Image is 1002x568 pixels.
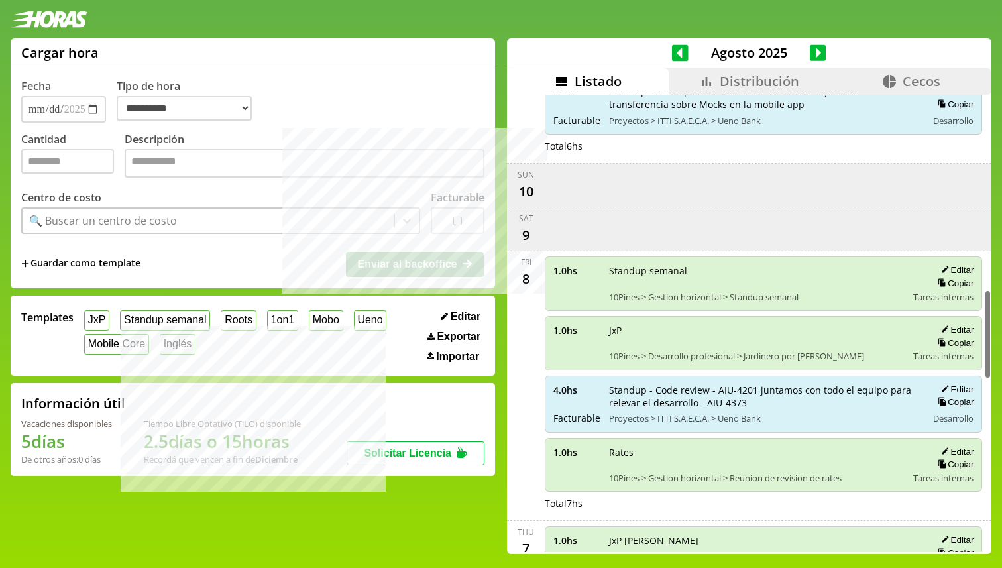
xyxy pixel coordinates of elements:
span: Standup - Code review - AIU-4201 juntamos con todo el equipo para relevar el desarrollo - AIU-4373 [609,384,918,409]
span: Tareas internas [913,472,974,484]
div: Sat [519,213,533,224]
span: JxP [PERSON_NAME] [609,534,905,547]
label: Descripción [125,132,484,181]
button: Editar [937,384,974,395]
span: 1.0 hs [553,446,600,459]
label: Centro de costo [21,190,101,205]
span: Solicitar Licencia [364,447,451,459]
button: Copiar [934,547,974,559]
div: Fri [521,256,531,268]
textarea: Descripción [125,149,484,178]
button: Editar [937,446,974,457]
button: Copiar [934,396,974,408]
span: Facturable [553,412,600,424]
label: Tipo de hora [117,79,262,123]
button: Copiar [934,278,974,289]
div: De otros años: 0 días [21,453,112,465]
button: Editar [937,534,974,545]
button: Mobo [309,310,343,331]
div: Sun [518,169,534,180]
span: 10Pines > Gestion horizontal > Reunion de revision de rates [609,472,905,484]
div: scrollable content [507,95,991,552]
button: Solicitar Licencia [347,441,484,465]
button: Standup semanal [120,310,210,331]
span: 1.0 hs [553,534,600,547]
span: Rates [609,446,905,459]
button: JxP [84,310,109,331]
div: Total 7 hs [545,497,983,510]
h1: Cargar hora [21,44,99,62]
button: Editar [437,310,484,323]
div: 9 [516,224,537,245]
span: Proyectos > ITTI S.A.E.C.A. > Ueno Bank [609,115,918,127]
span: 10Pines > Desarrollo profesional > Jardinero por [PERSON_NAME] [609,350,905,362]
button: Editar [937,264,974,276]
span: Listado [575,72,622,90]
button: Editar [937,324,974,335]
span: Cecos [903,72,940,90]
h2: Información útil [21,394,125,412]
span: +Guardar como template [21,256,140,271]
h1: 5 días [21,429,112,453]
button: Ueno [354,310,387,331]
button: Copiar [934,459,974,470]
div: Thu [518,526,534,538]
span: Standup - Retrospectiva - AIU-3835- AIU-3855 - Sync con transferencia sobre Mocks en la mobile app [609,85,918,111]
span: Distribución [720,72,799,90]
span: 1.0 hs [553,264,600,277]
div: 7 [516,538,537,559]
div: 10 [516,180,537,201]
div: 🔍 Buscar un centro de costo [29,213,177,228]
span: Importar [436,351,479,363]
span: Desarrollo [933,412,974,424]
button: Exportar [423,330,484,343]
span: Exportar [437,331,480,343]
button: Copiar [934,337,974,349]
b: Diciembre [255,453,298,465]
span: 10Pines > Gestion horizontal > Standup semanal [609,291,905,303]
span: Templates [21,310,74,325]
span: Tareas internas [913,350,974,362]
div: Tiempo Libre Optativo (TiLO) disponible [144,418,301,429]
button: 1on1 [267,310,298,331]
select: Tipo de hora [117,96,252,121]
div: Total 6 hs [545,140,983,152]
span: + [21,256,29,271]
button: Inglés [160,334,195,355]
div: Vacaciones disponibles [21,418,112,429]
label: Facturable [431,190,484,205]
span: Tareas internas [913,291,974,303]
span: 4.0 hs [553,384,600,396]
button: Roots [221,310,256,331]
label: Cantidad [21,132,125,181]
span: 1.0 hs [553,324,600,337]
h1: 2.5 días o 15 horas [144,429,301,453]
span: Standup semanal [609,264,905,277]
span: Agosto 2025 [689,44,810,62]
label: Fecha [21,79,51,93]
div: Recordá que vencen a fin de [144,453,301,465]
img: logotipo [11,11,87,28]
input: Cantidad [21,149,114,174]
span: Desarrollo [933,115,974,127]
span: Editar [451,311,480,323]
button: Mobile Core [84,334,149,355]
div: 8 [516,268,537,289]
span: Facturable [553,114,600,127]
button: Copiar [934,99,974,110]
span: Proyectos > ITTI S.A.E.C.A. > Ueno Bank [609,412,918,424]
span: JxP [609,324,905,337]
